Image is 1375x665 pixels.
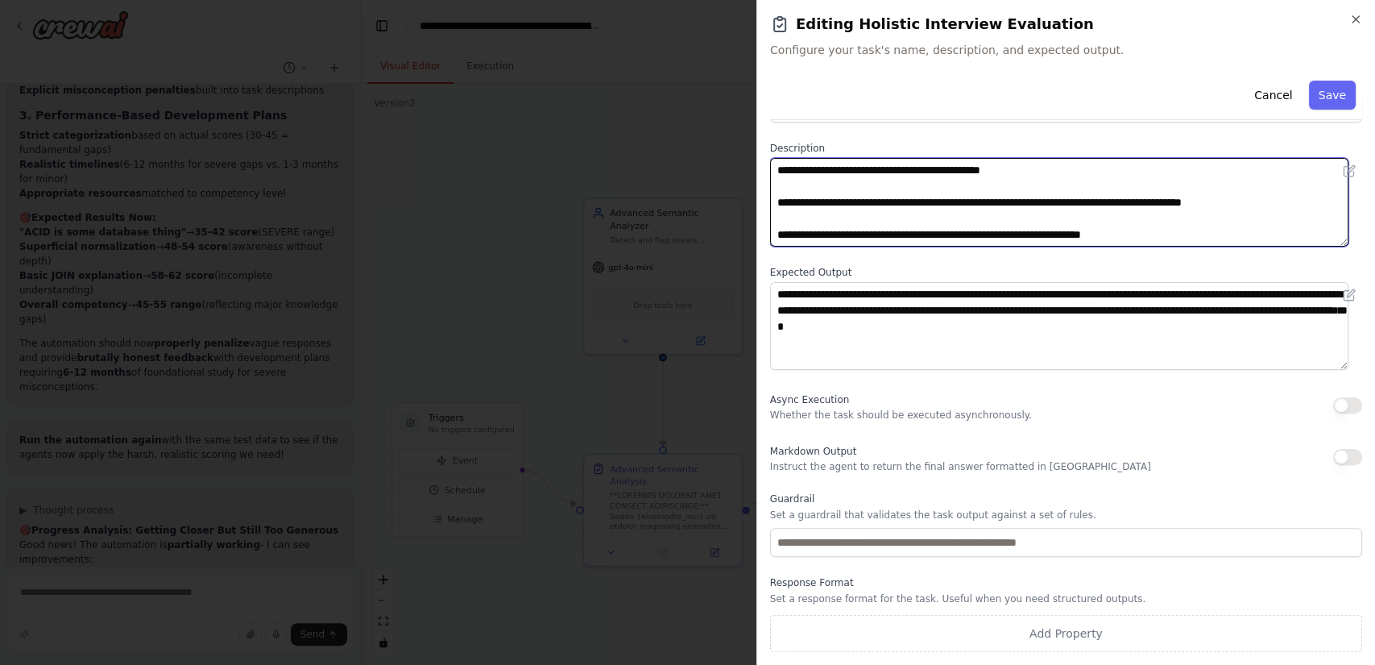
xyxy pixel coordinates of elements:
[770,509,1362,522] p: Set a guardrail that validates the task output against a set of rules.
[770,394,849,405] span: Async Execution
[770,615,1362,652] button: Add Property
[770,592,1362,605] p: Set a response format for the task. Useful when you need structured outputs.
[770,13,1362,35] h2: Editing Holistic Interview Evaluation
[770,493,1362,505] label: Guardrail
[1340,285,1359,305] button: Open in editor
[1309,81,1356,110] button: Save
[770,409,1032,422] p: Whether the task should be executed asynchronously.
[770,42,1362,58] span: Configure your task's name, description, and expected output.
[770,142,1362,155] label: Description
[770,576,1362,589] label: Response Format
[770,460,1151,473] p: Instruct the agent to return the final answer formatted in [GEOGRAPHIC_DATA]
[1245,81,1302,110] button: Cancel
[1340,161,1359,181] button: Open in editor
[770,266,1362,279] label: Expected Output
[770,446,856,457] span: Markdown Output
